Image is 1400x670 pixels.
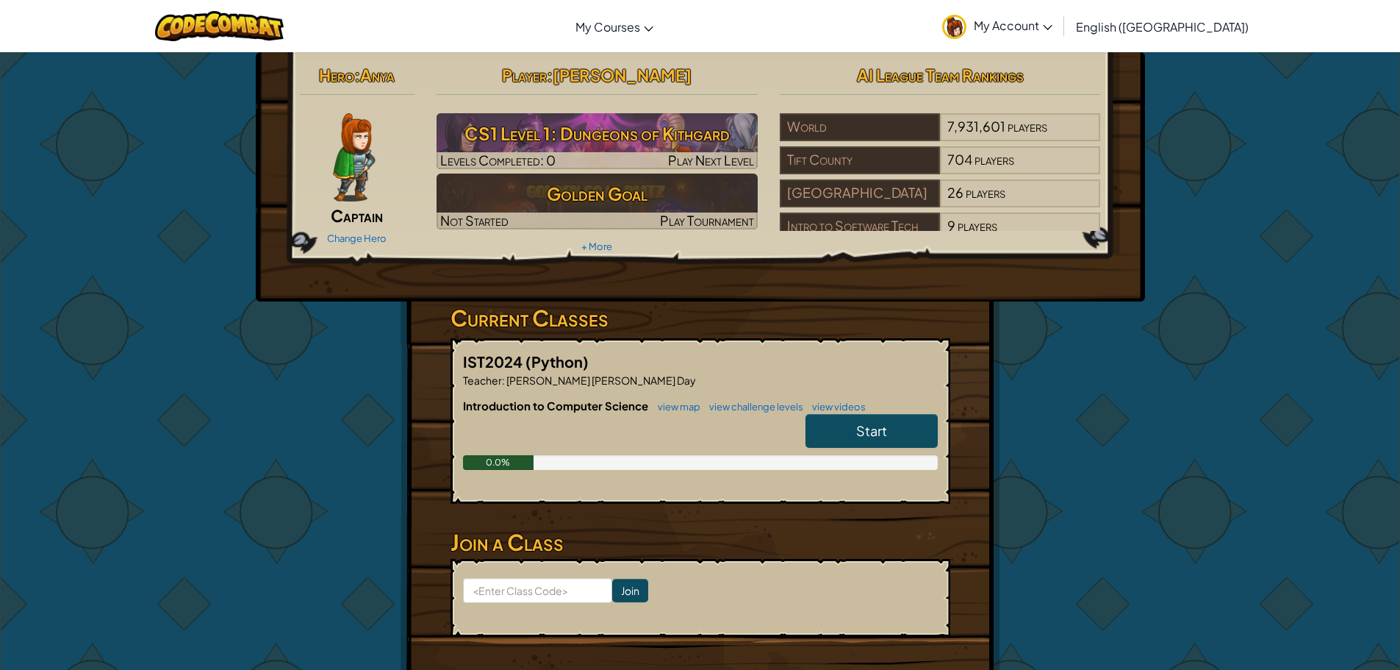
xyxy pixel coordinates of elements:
span: players [966,184,1005,201]
a: view map [650,401,700,413]
h3: CS1 Level 1: Dungeons of Kithgard [437,117,758,150]
div: Intro to Software Tech [780,213,940,240]
span: 7,931,601 [947,118,1005,135]
span: players [1008,118,1047,135]
div: Tift County [780,146,940,174]
a: World7,931,601players [780,127,1101,144]
span: Start [856,422,887,439]
h3: Current Classes [450,302,950,335]
input: Join [612,579,648,602]
span: Anya [360,65,395,85]
a: Tift County704players [780,160,1101,177]
div: [GEOGRAPHIC_DATA] [780,179,940,207]
span: [PERSON_NAME] [553,65,692,85]
span: Player [502,65,547,85]
a: Change Hero [327,232,387,244]
a: Golden GoalNot StartedPlay Tournament [437,174,758,229]
a: English ([GEOGRAPHIC_DATA]) [1069,7,1256,46]
img: CodeCombat logo [155,11,284,41]
h3: Golden Goal [437,177,758,210]
h3: Join a Class [450,526,950,559]
span: players [958,217,997,234]
span: Play Tournament [660,212,754,229]
a: My Courses [568,7,661,46]
a: [GEOGRAPHIC_DATA]26players [780,193,1101,210]
span: : [354,65,360,85]
a: Intro to Software Tech9players [780,227,1101,243]
a: view videos [805,401,866,413]
img: Golden Goal [437,174,758,229]
span: Not Started [440,212,509,229]
span: Play Next Level [668,152,754,168]
span: AI League Team Rankings [857,65,1024,85]
span: My Account [974,18,1052,33]
span: 26 [947,184,963,201]
span: IST2024 [463,352,525,371]
span: Introduction to Computer Science [463,399,650,413]
span: My Courses [575,19,640,35]
a: Play Next Level [437,113,758,169]
img: avatar [942,15,966,39]
a: view challenge levels [702,401,803,413]
div: 0.0% [463,455,534,470]
div: World [780,113,940,141]
span: English ([GEOGRAPHIC_DATA]) [1076,19,1249,35]
span: : [502,374,505,387]
span: 704 [947,151,972,168]
span: 9 [947,217,955,234]
img: captain-pose.png [333,113,375,202]
span: [PERSON_NAME] [PERSON_NAME] Day [505,374,696,387]
span: Captain [331,205,383,226]
span: (Python) [525,352,589,371]
span: Teacher [463,374,502,387]
span: players [974,151,1014,168]
a: + More [581,240,612,252]
img: CS1 Level 1: Dungeons of Kithgard [437,113,758,169]
span: : [547,65,553,85]
span: Hero [319,65,354,85]
span: Levels Completed: 0 [440,152,556,168]
input: <Enter Class Code> [463,578,612,603]
a: My Account [935,3,1060,49]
